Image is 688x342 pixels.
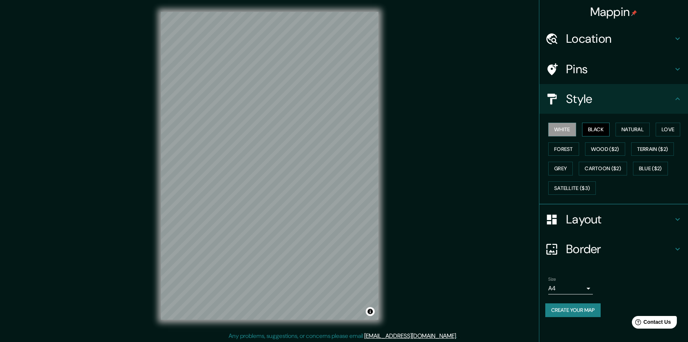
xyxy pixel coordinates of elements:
[566,91,673,106] h4: Style
[539,24,688,54] div: Location
[633,162,668,175] button: Blue ($2)
[366,307,375,316] button: Toggle attribution
[539,54,688,84] div: Pins
[566,62,673,77] h4: Pins
[457,332,458,341] div: .
[548,181,596,195] button: Satellite ($3)
[631,142,674,156] button: Terrain ($2)
[539,204,688,234] div: Layout
[631,10,637,16] img: pin-icon.png
[548,142,579,156] button: Forest
[579,162,627,175] button: Cartoon ($2)
[582,123,610,136] button: Black
[539,84,688,114] div: Style
[566,242,673,256] h4: Border
[161,12,378,320] canvas: Map
[545,303,601,317] button: Create your map
[566,31,673,46] h4: Location
[590,4,637,19] h4: Mappin
[548,276,556,283] label: Size
[548,123,576,136] button: White
[364,332,456,340] a: [EMAIL_ADDRESS][DOMAIN_NAME]
[548,283,593,294] div: A4
[566,212,673,227] h4: Layout
[622,313,680,334] iframe: Help widget launcher
[616,123,650,136] button: Natural
[548,162,573,175] button: Grey
[539,234,688,264] div: Border
[585,142,625,156] button: Wood ($2)
[458,332,460,341] div: .
[656,123,680,136] button: Love
[229,332,457,341] p: Any problems, suggestions, or concerns please email .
